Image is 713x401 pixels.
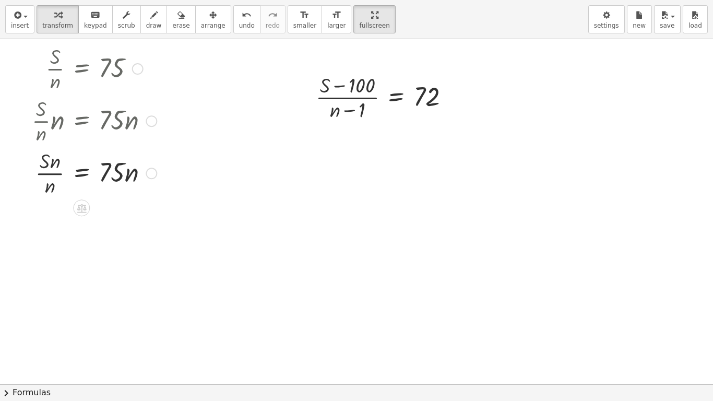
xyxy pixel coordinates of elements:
span: scrub [118,22,135,29]
span: load [688,22,702,29]
button: new [627,5,652,33]
i: keyboard [90,9,100,21]
button: format_sizelarger [322,5,351,33]
i: undo [242,9,252,21]
button: load [683,5,708,33]
span: draw [146,22,162,29]
span: settings [594,22,619,29]
button: draw [140,5,168,33]
button: format_sizesmaller [288,5,322,33]
span: fullscreen [359,22,389,29]
button: settings [588,5,625,33]
span: save [660,22,674,29]
span: larger [327,22,346,29]
span: erase [172,22,189,29]
button: keyboardkeypad [78,5,113,33]
button: scrub [112,5,141,33]
span: keypad [84,22,107,29]
i: redo [268,9,278,21]
span: transform [42,22,73,29]
button: redoredo [260,5,286,33]
span: insert [11,22,29,29]
span: undo [239,22,255,29]
button: fullscreen [353,5,395,33]
div: Apply the same math to both sides of the equation [73,199,90,216]
button: arrange [195,5,231,33]
button: undoundo [233,5,260,33]
button: transform [37,5,79,33]
span: arrange [201,22,225,29]
span: new [633,22,646,29]
button: insert [5,5,34,33]
i: format_size [331,9,341,21]
span: smaller [293,22,316,29]
span: redo [266,22,280,29]
button: save [654,5,681,33]
i: format_size [300,9,310,21]
button: erase [167,5,195,33]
